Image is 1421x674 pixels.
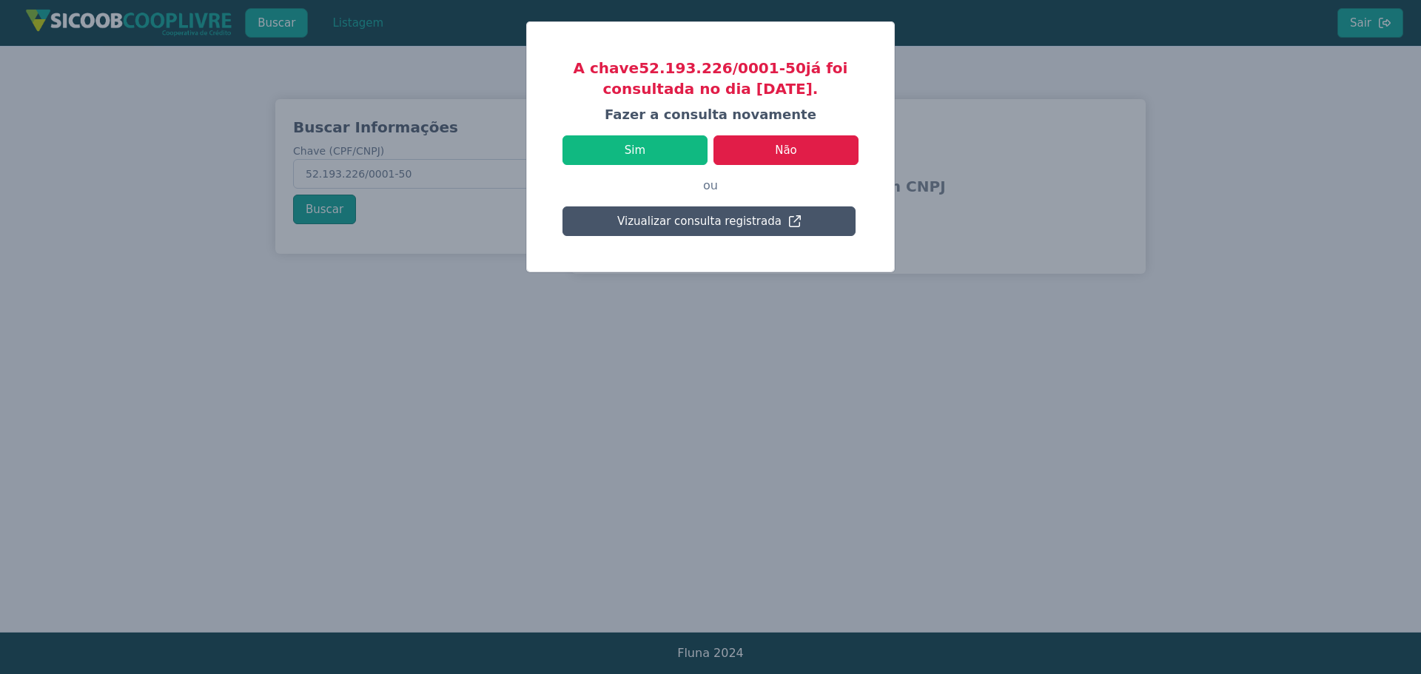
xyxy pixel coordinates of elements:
button: Vizualizar consulta registrada [562,206,856,236]
button: Sim [562,135,708,165]
p: ou [562,165,859,206]
button: Não [713,135,859,165]
h3: A chave 52.193.226/0001-50 já foi consultada no dia [DATE]. [562,58,859,99]
h4: Fazer a consulta novamente [562,105,859,124]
